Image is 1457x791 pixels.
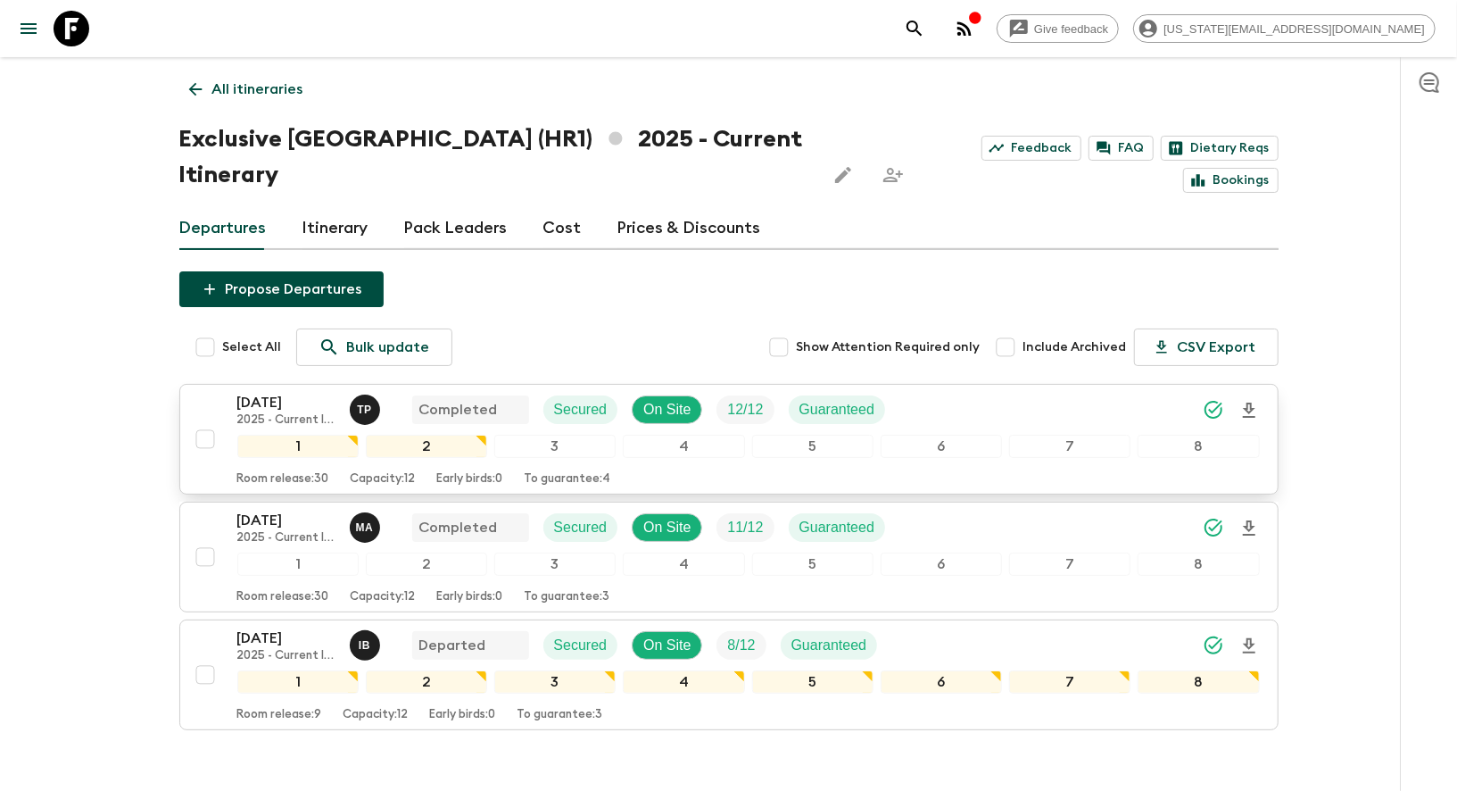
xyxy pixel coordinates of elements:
[237,590,329,604] p: Room release: 30
[525,590,610,604] p: To guarantee: 3
[494,553,616,576] div: 3
[419,517,498,538] p: Completed
[1134,329,1279,366] button: CSV Export
[237,392,335,413] p: [DATE]
[543,513,618,542] div: Secured
[1203,399,1224,420] svg: Synced Successfully
[494,670,616,694] div: 3
[727,399,763,420] p: 12 / 12
[1238,636,1260,657] svg: Download Onboarding
[623,553,744,576] div: 4
[494,435,616,458] div: 3
[11,11,46,46] button: menu
[881,435,1002,458] div: 6
[1024,22,1118,36] span: Give feedback
[1203,517,1224,538] svg: Synced Successfully
[179,384,1279,495] button: [DATE]2025 - Current ItineraryTomislav PetrovićCompletedSecuredOn SiteTrip FillGuaranteed12345678...
[1023,338,1127,356] span: Include Archived
[212,79,303,100] p: All itineraries
[419,399,498,420] p: Completed
[981,136,1081,161] a: Feedback
[179,271,384,307] button: Propose Departures
[825,157,861,193] button: Edit this itinerary
[296,329,452,366] a: Bulk update
[897,11,932,46] button: search adventures
[404,207,508,250] a: Pack Leaders
[1203,635,1224,656] svg: Synced Successfully
[881,670,1002,694] div: 6
[1133,14,1436,43] div: [US_STATE][EMAIL_ADDRESS][DOMAIN_NAME]
[543,631,618,660] div: Secured
[437,472,503,487] p: Early birds: 0
[1238,400,1260,421] svg: Download Onboarding
[237,553,359,576] div: 1
[643,635,691,656] p: On Site
[632,631,702,660] div: On Site
[1138,435,1259,458] div: 8
[617,207,761,250] a: Prices & Discounts
[997,14,1119,43] a: Give feedback
[179,620,1279,730] button: [DATE]2025 - Current ItineraryIvica BurićDepartedSecuredOn SiteTrip FillGuaranteed12345678Room re...
[179,121,811,193] h1: Exclusive [GEOGRAPHIC_DATA] (HR1) 2025 - Current Itinerary
[237,649,335,663] p: 2025 - Current Itinerary
[525,472,611,487] p: To guarantee: 4
[1138,553,1259,576] div: 8
[716,395,774,424] div: Trip Fill
[237,670,359,694] div: 1
[344,708,409,722] p: Capacity: 12
[179,207,267,250] a: Departures
[643,399,691,420] p: On Site
[554,399,608,420] p: Secured
[727,635,755,656] p: 8 / 12
[1183,168,1279,193] a: Bookings
[366,670,487,694] div: 2
[350,400,384,414] span: Tomislav Petrović
[875,157,911,193] span: Share this itinerary
[302,207,368,250] a: Itinerary
[419,635,486,656] p: Departed
[437,590,503,604] p: Early birds: 0
[632,395,702,424] div: On Site
[430,708,496,722] p: Early birds: 0
[1154,22,1435,36] span: [US_STATE][EMAIL_ADDRESS][DOMAIN_NAME]
[752,435,873,458] div: 5
[554,517,608,538] p: Secured
[351,590,416,604] p: Capacity: 12
[1161,136,1279,161] a: Dietary Reqs
[1009,553,1130,576] div: 7
[643,517,691,538] p: On Site
[791,635,867,656] p: Guaranteed
[517,708,603,722] p: To guarantee: 3
[543,207,582,250] a: Cost
[350,636,384,650] span: Ivica Burić
[179,502,1279,612] button: [DATE]2025 - Current ItineraryMargareta Andrea VrkljanCompletedSecuredOn SiteTrip FillGuaranteed1...
[623,435,744,458] div: 4
[554,635,608,656] p: Secured
[1138,670,1259,694] div: 8
[797,338,981,356] span: Show Attention Required only
[366,553,487,576] div: 2
[799,517,875,538] p: Guaranteed
[1009,670,1130,694] div: 7
[632,513,702,542] div: On Site
[881,553,1002,576] div: 6
[727,517,763,538] p: 11 / 12
[543,395,618,424] div: Secured
[752,553,873,576] div: 5
[752,670,873,694] div: 5
[716,513,774,542] div: Trip Fill
[1089,136,1154,161] a: FAQ
[223,338,282,356] span: Select All
[1009,435,1130,458] div: 7
[237,413,335,428] p: 2025 - Current Itinerary
[237,628,335,649] p: [DATE]
[716,631,766,660] div: Trip Fill
[347,337,430,358] p: Bulk update
[1238,518,1260,539] svg: Download Onboarding
[237,708,322,722] p: Room release: 9
[623,670,744,694] div: 4
[179,71,313,107] a: All itineraries
[799,399,875,420] p: Guaranteed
